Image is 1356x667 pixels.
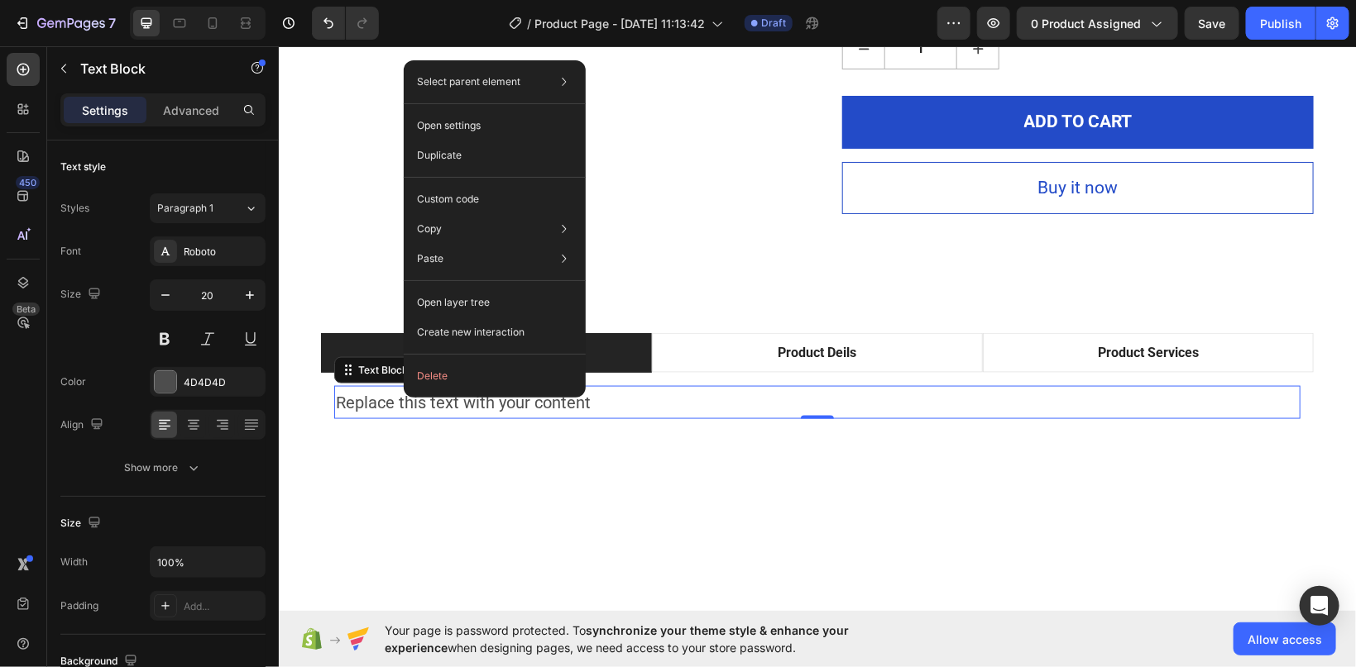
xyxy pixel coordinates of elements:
p: Custom code [417,192,479,207]
div: Align [60,414,107,436]
button: Save [1185,7,1239,40]
span: synchronize your theme style & enhance your experience [385,623,849,655]
div: Padding [60,598,98,613]
p: Settings [82,102,128,119]
span: Draft [761,16,786,31]
div: 450 [16,176,40,189]
div: Add... [184,599,261,614]
p: Open settings [417,118,481,133]
button: Show more [60,453,266,483]
span: Save [1199,17,1226,31]
p: Product Services [819,297,920,317]
button: Delete [410,361,579,391]
div: Roboto [184,245,261,260]
button: Publish [1246,7,1315,40]
p: Open layer tree [417,295,490,310]
div: Show more [125,460,202,476]
button: Allow access [1234,622,1336,655]
div: Size [60,283,104,306]
button: ADD TO CART [563,50,1035,102]
div: Buy it now [759,129,840,155]
span: 0 product assigned [1031,15,1141,32]
div: Text style [60,160,106,174]
span: Paragraph 1 [157,201,213,216]
p: Create new interaction [417,324,525,341]
div: Color [60,374,86,389]
div: Beta [12,303,40,316]
button: Buy it now [563,116,1035,169]
div: Replace this text with your content [55,340,1022,373]
div: Styles [60,201,89,216]
button: 0 product assigned [1017,7,1178,40]
p: Text Block [80,59,221,79]
span: Product Page - [DATE] 11:13:42 [534,15,705,32]
iframe: Design area [279,46,1356,611]
div: Width [60,555,88,569]
p: Duplicate [417,148,462,163]
span: Allow access [1248,631,1322,648]
p: Feature [184,296,231,316]
button: Paragraph 1 [150,193,266,223]
p: Advanced [163,102,219,119]
div: Undo/Redo [312,7,379,40]
div: 4D4D4D [184,375,261,390]
span: / [527,15,531,32]
div: Open Intercom Messenger [1300,586,1339,626]
div: ADD TO CART [745,63,854,89]
p: 7 [108,13,116,33]
div: Size [60,512,104,535]
input: Auto [151,547,265,577]
p: Product Deils [499,297,577,317]
p: Copy [417,222,442,236]
div: Publish [1260,15,1301,32]
span: Your page is password protected. To when designing pages, we need access to your store password. [385,622,913,656]
div: Font [60,244,81,259]
p: Paste [417,251,443,266]
button: 7 [7,7,123,40]
div: Text Block [76,317,132,331]
p: Select parent element [417,74,520,89]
